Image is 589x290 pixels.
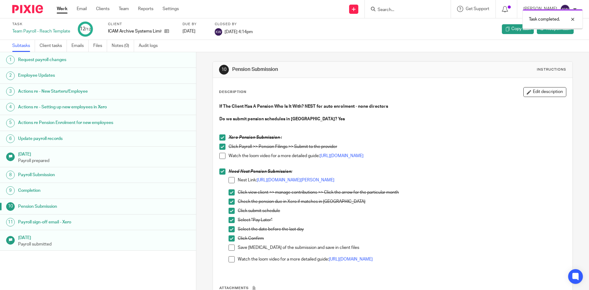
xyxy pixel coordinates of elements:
small: /12 [85,28,91,31]
a: [URL][DOMAIN_NAME] [320,154,364,158]
strong: If The Client Has A Pension Who Is It With? NEST for auto enrolment - none directors [219,104,388,109]
p: Click view client >> manage contributions >> Click the arrow for the particular month [238,189,566,195]
img: svg%3E [215,28,222,36]
div: 9 [6,186,15,195]
div: Instructions [537,67,566,72]
p: Select "Pay Later" [238,217,566,223]
div: 3 [6,87,15,96]
a: [URL][DOMAIN_NAME] [329,257,373,261]
p: Description [219,90,246,95]
h1: Pension Submission [18,202,133,211]
p: Save [MEDICAL_DATA] of the submission and save in client files [238,245,566,251]
h1: Pension Submission [232,66,406,73]
h1: Request payroll changes [18,55,133,64]
span: [DATE] 4:14pm [225,29,253,34]
label: Task [12,22,70,27]
h1: Actions re Pension Enrolment for new employees [18,118,133,127]
label: Client [108,22,175,27]
label: Closed by [215,22,253,27]
p: ICAM Archive Systems Limited [108,28,161,34]
a: Reports [138,6,153,12]
a: Subtasks [12,40,35,52]
strong: Do we submit pension schedules in [GEOGRAPHIC_DATA]? Yes [219,117,345,121]
a: Clients [96,6,110,12]
a: Email [77,6,87,12]
p: Click Confirm [238,235,566,242]
div: Team Payroll - Reach Template [12,28,70,34]
h1: Employee Updates [18,71,133,80]
p: Click Payroll >> Pension Filings >> Submit to the provider [229,144,566,150]
p: Payroll prepared [18,158,190,164]
div: 1 [6,56,15,64]
h1: [DATE] [18,150,190,157]
p: Task completed. [529,16,560,22]
h1: Update payroll records [18,134,133,143]
button: Edit description [523,87,566,97]
p: Watch the loom video for a more detailed guide: [229,153,566,159]
div: 4 [6,103,15,111]
p: Nest Link: [238,177,566,183]
h1: Actions re - New Starters/Employee [18,87,133,96]
div: 2 [6,72,15,80]
img: Pixie [12,5,43,13]
div: 8 [6,171,15,179]
span: Attachments [219,286,249,290]
a: Audit logs [139,40,162,52]
h1: [DATE] [18,233,190,241]
a: Files [93,40,107,52]
label: Due by [183,22,207,27]
img: svg%3E [560,4,570,14]
a: Emails [71,40,89,52]
div: 12 [80,25,91,33]
a: Client tasks [40,40,67,52]
h1: Payroll sign-off email - Xero [18,218,133,227]
div: 10 [6,202,15,211]
em: Xero Pension Submission : [229,135,282,140]
a: Team [119,6,129,12]
h1: Payroll Submission [18,170,133,180]
div: 10 [219,65,229,75]
p: Select the date before the last day [238,226,566,232]
p: Watch the loom video for a more detailed guide: [238,256,566,262]
p: Click submit schedule [238,208,566,214]
a: Notes (0) [112,40,134,52]
a: [URL][DOMAIN_NAME][PERSON_NAME] [257,178,334,182]
p: Check the pension due in Xero if matches in [GEOGRAPHIC_DATA] [238,199,566,205]
h1: Actions re - Setting up new employees in Xero [18,102,133,112]
a: Settings [163,6,179,12]
h1: Completion [18,186,133,195]
p: Payroll submitted [18,241,190,247]
a: Work [57,6,67,12]
em: Need Nest Pension Submission: [229,169,292,174]
div: 6 [6,134,15,143]
div: 5 [6,119,15,127]
div: 11 [6,218,15,226]
div: [DATE] [183,28,207,34]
